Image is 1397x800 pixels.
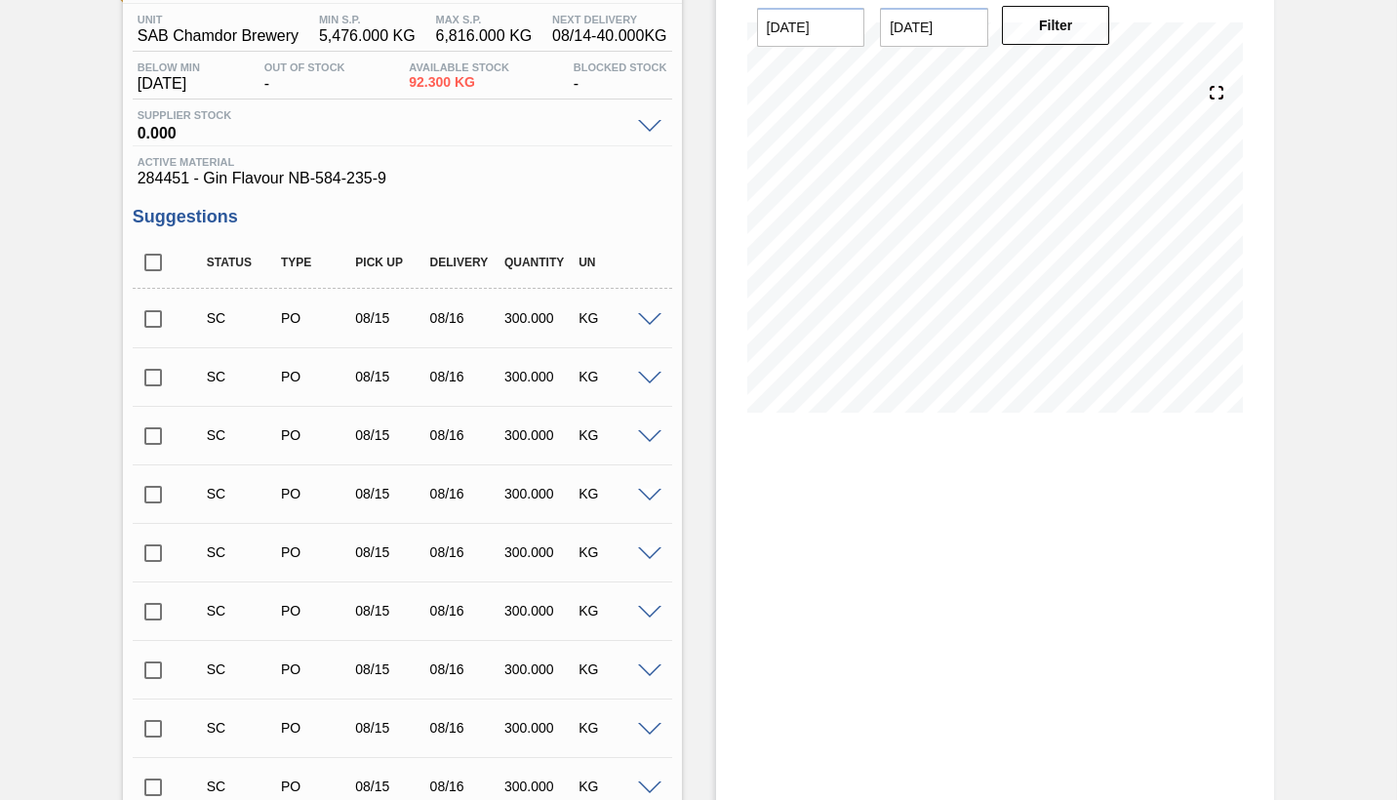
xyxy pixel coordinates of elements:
[259,61,350,93] div: -
[499,486,579,501] div: 300.000
[276,661,356,677] div: Purchase order
[574,603,654,619] div: KG
[409,61,509,73] span: Available Stock
[138,170,667,187] span: 284451 - Gin Flavour NB-584-235-9
[138,27,299,45] span: SAB Chamdor Brewery
[499,544,579,560] div: 300.000
[425,427,505,443] div: 08/16/2025
[499,310,579,326] div: 300.000
[1002,6,1110,45] button: Filter
[202,661,282,677] div: Suggestion Created
[350,369,430,384] div: 08/15/2025
[350,256,430,269] div: Pick up
[202,369,282,384] div: Suggestion Created
[552,14,666,25] span: Next Delivery
[276,256,356,269] div: Type
[425,310,505,326] div: 08/16/2025
[499,427,579,443] div: 300.000
[574,61,667,73] span: Blocked Stock
[276,486,356,501] div: Purchase order
[350,310,430,326] div: 08/15/2025
[202,720,282,736] div: Suggestion Created
[435,14,532,25] span: MAX S.P.
[202,427,282,443] div: Suggestion Created
[574,256,654,269] div: UN
[202,779,282,794] div: Suggestion Created
[574,544,654,560] div: KG
[425,486,505,501] div: 08/16/2025
[202,486,282,501] div: Suggestion Created
[425,603,505,619] div: 08/16/2025
[138,109,628,121] span: Supplier Stock
[138,61,200,73] span: Below Min
[574,720,654,736] div: KG
[138,14,299,25] span: Unit
[880,8,988,47] input: mm/dd/yyyy
[574,427,654,443] div: KG
[499,369,579,384] div: 300.000
[499,603,579,619] div: 300.000
[350,779,430,794] div: 08/15/2025
[202,310,282,326] div: Suggestion Created
[569,61,672,93] div: -
[499,720,579,736] div: 300.000
[574,779,654,794] div: KG
[574,661,654,677] div: KG
[425,720,505,736] div: 08/16/2025
[552,27,666,45] span: 08/14 - 40.000 KG
[138,156,667,168] span: Active Material
[425,661,505,677] div: 08/16/2025
[574,369,654,384] div: KG
[319,27,416,45] span: 5,476.000 KG
[138,75,200,93] span: [DATE]
[574,310,654,326] div: KG
[138,121,628,140] span: 0.000
[574,486,654,501] div: KG
[435,27,532,45] span: 6,816.000 KG
[319,14,416,25] span: MIN S.P.
[202,544,282,560] div: Suggestion Created
[276,779,356,794] div: Purchase order
[350,486,430,501] div: 08/15/2025
[276,310,356,326] div: Purchase order
[425,779,505,794] div: 08/16/2025
[350,603,430,619] div: 08/15/2025
[276,603,356,619] div: Purchase order
[757,8,865,47] input: mm/dd/yyyy
[350,661,430,677] div: 08/15/2025
[276,544,356,560] div: Purchase order
[350,544,430,560] div: 08/15/2025
[264,61,345,73] span: Out Of Stock
[202,603,282,619] div: Suggestion Created
[425,256,505,269] div: Delivery
[499,779,579,794] div: 300.000
[409,75,509,90] span: 92.300 KG
[425,369,505,384] div: 08/16/2025
[499,661,579,677] div: 300.000
[499,256,579,269] div: Quantity
[350,720,430,736] div: 08/15/2025
[276,369,356,384] div: Purchase order
[276,720,356,736] div: Purchase order
[425,544,505,560] div: 08/16/2025
[133,207,672,227] h3: Suggestions
[202,256,282,269] div: Status
[276,427,356,443] div: Purchase order
[350,427,430,443] div: 08/15/2025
